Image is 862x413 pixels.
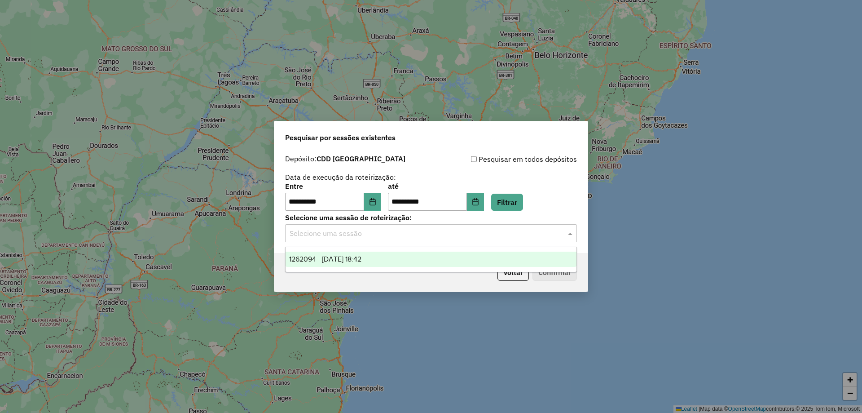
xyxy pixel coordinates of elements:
button: Choose Date [364,193,381,211]
label: Entre [285,181,381,191]
strong: CDD [GEOGRAPHIC_DATA] [317,154,405,163]
label: Depósito: [285,153,405,164]
label: Selecione uma sessão de roteirização: [285,212,577,223]
span: Pesquisar por sessões existentes [285,132,396,143]
button: Filtrar [491,194,523,211]
button: Choose Date [467,193,484,211]
span: 1262094 - [DATE] 18:42 [289,255,361,263]
ng-dropdown-panel: Options list [285,247,577,272]
div: Pesquisar em todos depósitos [431,154,577,164]
label: Data de execução da roteirização: [285,172,396,182]
button: Voltar [497,264,529,281]
label: até [388,181,484,191]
